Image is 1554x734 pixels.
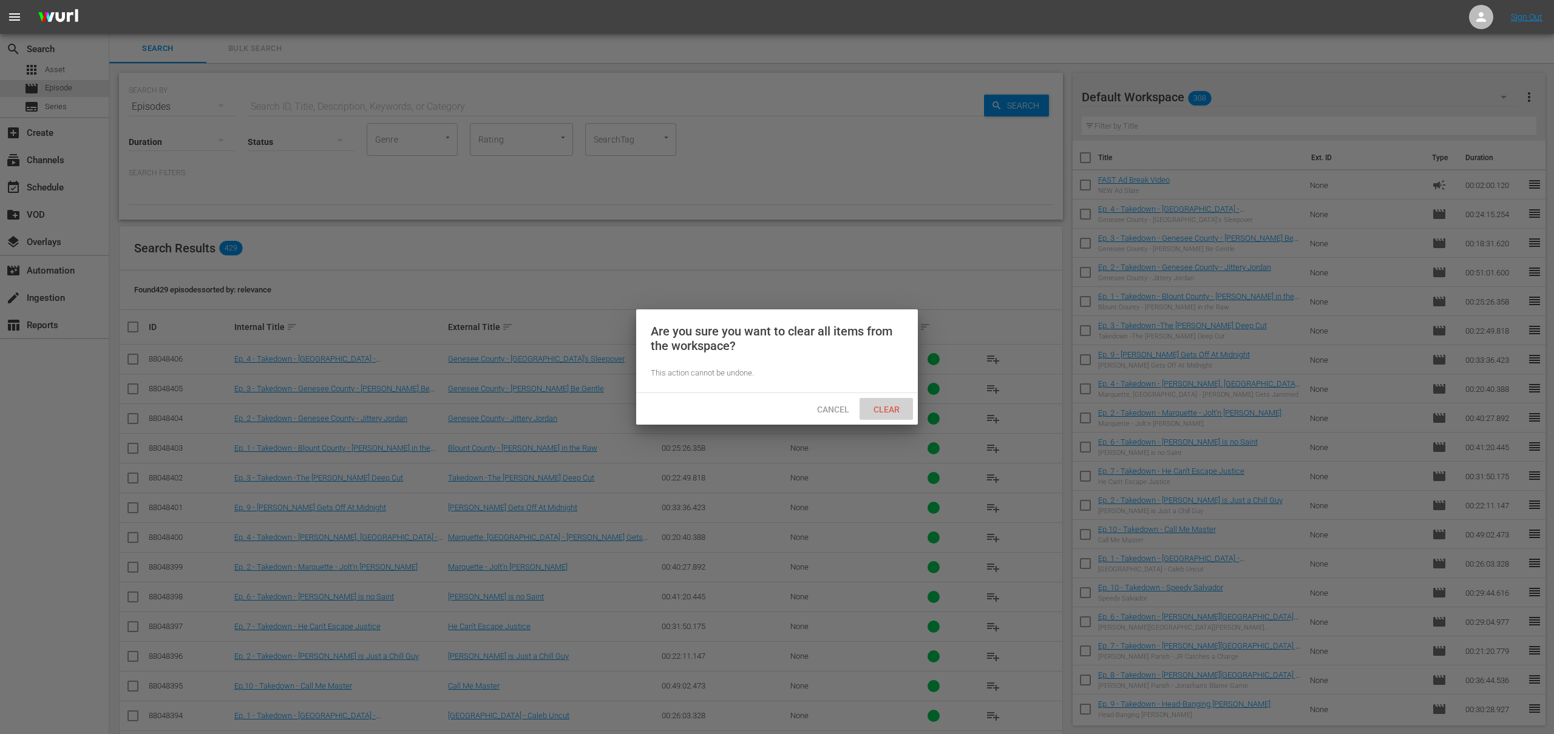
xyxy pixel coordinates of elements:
[7,10,22,24] span: menu
[807,405,859,414] span: Cancel
[651,324,903,353] div: Are you sure you want to clear all items from the workspace?
[1511,12,1542,22] a: Sign Out
[651,368,903,379] div: This action cannot be undone.
[864,405,909,414] span: Clear
[860,398,913,420] button: Clear
[806,398,860,420] button: Cancel
[29,3,87,32] img: ans4CAIJ8jUAAAAAAAAAAAAAAAAAAAAAAAAgQb4GAAAAAAAAAAAAAAAAAAAAAAAAJMjXAAAAAAAAAAAAAAAAAAAAAAAAgAT5G...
